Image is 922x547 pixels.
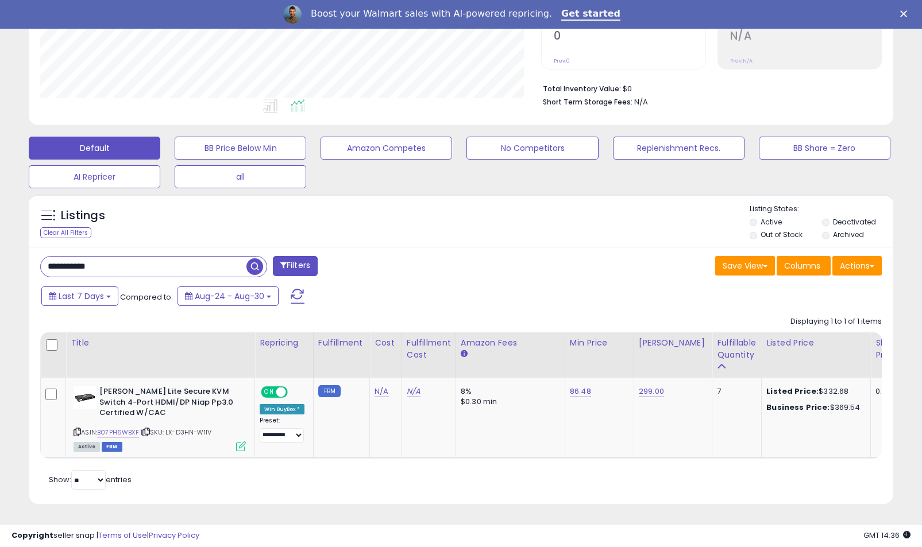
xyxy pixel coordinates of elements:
button: AI Repricer [29,165,160,188]
div: Min Price [570,337,629,349]
span: OFF [286,387,304,397]
a: N/A [407,386,421,397]
span: FBM [102,442,122,452]
small: Prev: 0 [554,57,570,64]
button: Filters [273,256,318,276]
a: Get started [561,8,620,21]
span: N/A [634,96,648,107]
b: Listed Price: [766,386,819,397]
div: Close [900,10,912,17]
small: Amazon Fees. [461,349,468,359]
div: Amazon Fees [461,337,560,349]
label: Deactivated [833,217,876,227]
h2: 0 [554,29,705,45]
small: FBM [318,385,341,397]
img: 31qRuBfoCSL._SL40_.jpg [74,386,97,409]
span: | SKU: LX-D3HN-W1IV [141,428,211,437]
b: [PERSON_NAME] Lite Secure KVM Switch 4-Port HDMI/DP Niap Pp3.0 Certified W/CAC [99,386,239,421]
div: ASIN: [74,386,246,450]
div: $332.68 [766,386,862,397]
div: $369.54 [766,402,862,413]
div: Title [71,337,250,349]
button: BB Price Below Min [175,137,306,160]
small: Prev: N/A [730,57,753,64]
h5: Listings [61,208,105,224]
a: B07PH6WBXF [97,428,139,437]
span: All listings currently available for purchase on Amazon [74,442,100,452]
button: Actions [832,256,882,276]
span: Last 7 Days [59,290,104,302]
div: $0.30 min [461,397,556,407]
button: Columns [777,256,831,276]
b: Total Inventory Value: [543,84,621,94]
div: Displaying 1 to 1 of 1 items [790,316,882,327]
div: seller snap | | [11,530,199,541]
button: BB Share = Zero [759,137,890,160]
div: Preset: [260,417,304,443]
button: Last 7 Days [41,286,118,306]
div: Fulfillment [318,337,365,349]
a: Privacy Policy [149,530,199,541]
span: ON [262,387,276,397]
li: $0 [543,81,873,95]
b: Short Term Storage Fees: [543,97,632,107]
label: Archived [833,230,864,239]
div: Boost your Walmart sales with AI-powered repricing. [311,8,552,20]
button: Replenishment Recs. [613,137,744,160]
div: Clear All Filters [40,227,91,238]
div: 7 [717,386,753,397]
b: Business Price: [766,402,830,413]
a: 299.00 [639,386,664,397]
div: Fulfillment Cost [407,337,451,361]
div: 0.00 [875,386,894,397]
h2: N/A [730,29,881,45]
a: Terms of Use [98,530,147,541]
a: N/A [375,386,388,397]
span: 2025-09-8 14:36 GMT [863,530,911,541]
button: Amazon Competes [321,137,452,160]
p: Listing States: [750,204,893,215]
button: No Competitors [466,137,598,160]
img: Profile image for Adrian [283,5,302,24]
div: Listed Price [766,337,866,349]
div: Ship Price [875,337,898,361]
div: 8% [461,386,556,397]
button: Save View [715,256,775,276]
span: Compared to: [120,292,173,302]
label: Out of Stock [761,230,803,239]
a: 86.48 [570,386,591,397]
span: Columns [784,260,820,271]
button: all [175,165,306,188]
button: Aug-24 - Aug-30 [178,286,279,306]
div: Win BuyBox * [260,404,304,414]
div: Repricing [260,337,308,349]
strong: Copyright [11,530,53,541]
div: Fulfillable Quantity [717,337,757,361]
span: Aug-24 - Aug-30 [195,290,264,302]
label: Active [761,217,782,227]
div: Cost [375,337,397,349]
button: Default [29,137,160,160]
span: Show: entries [49,474,132,485]
div: [PERSON_NAME] [639,337,707,349]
